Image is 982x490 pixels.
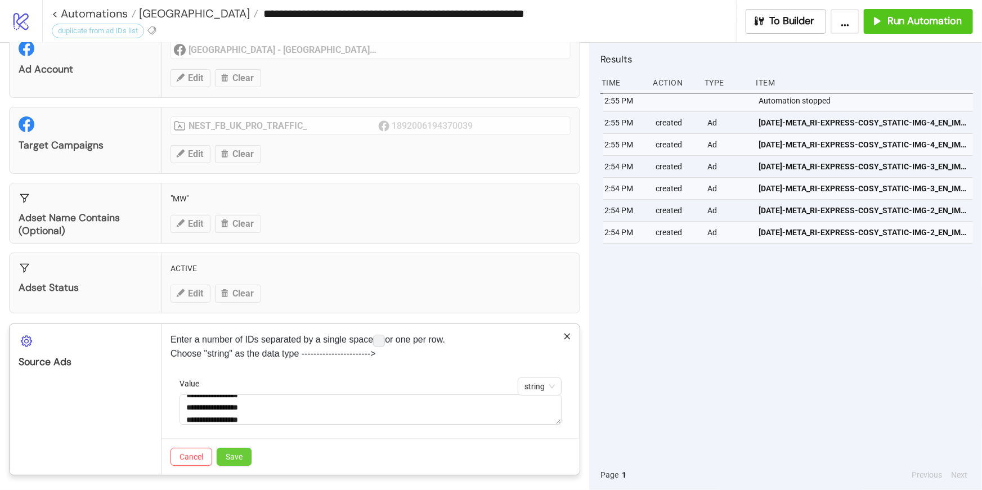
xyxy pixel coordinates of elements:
[759,138,968,151] span: [DATE]-META_RI-EXPRESS-COSY_STATIC-IMG-4_EN_IMG__CP_30092028_F_CC_SC24_None_ALL_
[217,448,252,466] button: Save
[19,356,152,368] div: Source Ads
[52,24,144,38] div: duplicate from ad IDs list
[759,200,968,221] a: [DATE]-META_RI-EXPRESS-COSY_STATIC-IMG-2_EN_IMG__CP_30092026_F_CC_SC24_None_ALL_
[655,222,699,243] div: created
[652,72,696,93] div: Action
[600,72,644,93] div: Time
[758,90,976,111] div: Automation stopped
[655,112,699,133] div: created
[603,112,647,133] div: 2:55 PM
[759,116,968,129] span: [DATE]-META_RI-EXPRESS-COSY_STATIC-IMG-4_EN_IMG__CP_30092028_F_CC_SC24_None_ALL_
[706,200,750,221] div: Ad
[706,178,750,199] div: Ad
[600,469,618,481] span: Page
[759,178,968,199] a: [DATE]-META_RI-EXPRESS-COSY_STATIC-IMG-3_EN_IMG__CP_30092027_F_CC_SC24_None_ALL_
[603,156,647,177] div: 2:54 PM
[759,112,968,133] a: [DATE]-META_RI-EXPRESS-COSY_STATIC-IMG-4_EN_IMG__CP_30092028_F_CC_SC24_None_ALL_
[759,156,968,177] a: [DATE]-META_RI-EXPRESS-COSY_STATIC-IMG-3_EN_IMG__CP_30092027_F_CC_SC24_None_ALL_
[864,9,973,34] button: Run Automation
[948,469,971,481] button: Next
[524,378,555,395] span: string
[759,222,968,243] a: [DATE]-META_RI-EXPRESS-COSY_STATIC-IMG-2_EN_IMG__CP_30092026_F_CC_SC24_None_ALL_
[655,200,699,221] div: created
[831,9,859,34] button: ...
[759,182,968,195] span: [DATE]-META_RI-EXPRESS-COSY_STATIC-IMG-3_EN_IMG__CP_30092027_F_CC_SC24_None_ALL_
[171,333,571,360] p: Enter a number of IDs separated by a single space or one per row. Choose "string" as the data typ...
[180,452,203,461] span: Cancel
[136,8,258,19] a: [GEOGRAPHIC_DATA]
[180,377,207,390] label: Value
[759,226,968,239] span: [DATE]-META_RI-EXPRESS-COSY_STATIC-IMG-2_EN_IMG__CP_30092026_F_CC_SC24_None_ALL_
[171,448,212,466] button: Cancel
[618,469,630,481] button: 1
[759,160,968,173] span: [DATE]-META_RI-EXPRESS-COSY_STATIC-IMG-3_EN_IMG__CP_30092027_F_CC_SC24_None_ALL_
[746,9,827,34] button: To Builder
[655,178,699,199] div: created
[770,15,815,28] span: To Builder
[655,156,699,177] div: created
[908,469,945,481] button: Previous
[603,134,647,155] div: 2:55 PM
[600,52,973,66] h2: Results
[563,332,571,340] span: close
[603,178,647,199] div: 2:54 PM
[706,134,750,155] div: Ad
[136,6,250,21] span: [GEOGRAPHIC_DATA]
[180,394,562,425] textarea: Value
[52,8,136,19] a: < Automations
[706,156,750,177] div: Ad
[603,90,647,111] div: 2:55 PM
[226,452,243,461] span: Save
[706,112,750,133] div: Ad
[887,15,962,28] span: Run Automation
[603,200,647,221] div: 2:54 PM
[703,72,747,93] div: Type
[603,222,647,243] div: 2:54 PM
[759,134,968,155] a: [DATE]-META_RI-EXPRESS-COSY_STATIC-IMG-4_EN_IMG__CP_30092028_F_CC_SC24_None_ALL_
[755,72,974,93] div: Item
[655,134,699,155] div: created
[706,222,750,243] div: Ad
[759,204,968,217] span: [DATE]-META_RI-EXPRESS-COSY_STATIC-IMG-2_EN_IMG__CP_30092026_F_CC_SC24_None_ALL_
